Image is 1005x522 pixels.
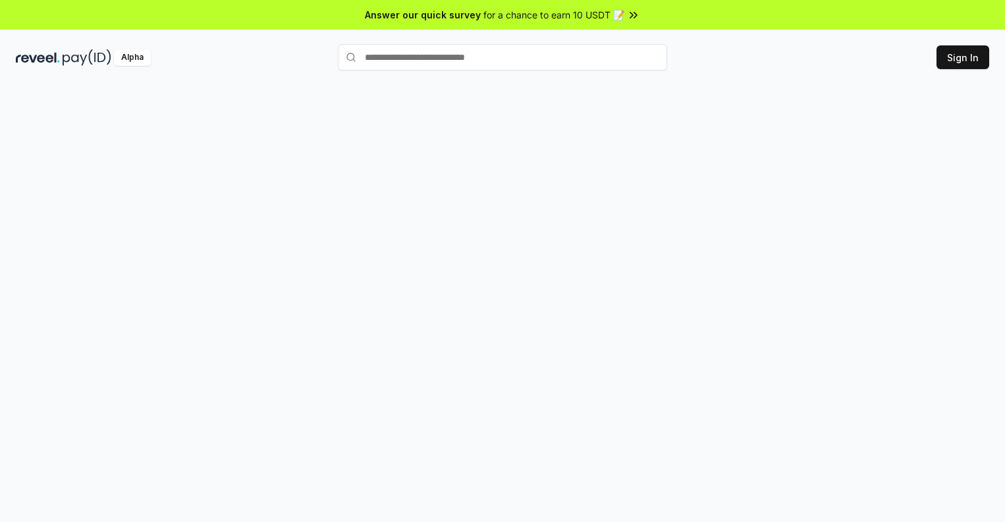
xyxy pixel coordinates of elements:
[114,49,151,66] div: Alpha
[483,8,624,22] span: for a chance to earn 10 USDT 📝
[16,49,60,66] img: reveel_dark
[365,8,481,22] span: Answer our quick survey
[937,45,989,69] button: Sign In
[63,49,111,66] img: pay_id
